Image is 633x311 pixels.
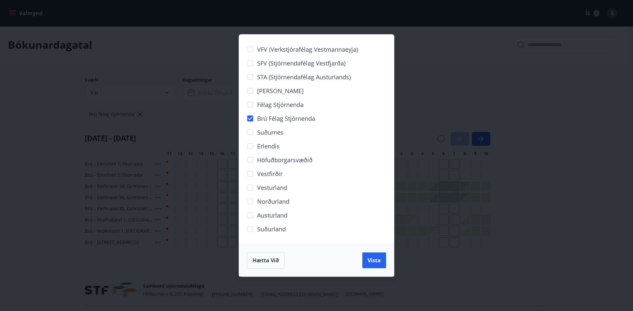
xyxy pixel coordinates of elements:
button: Vista [362,252,386,268]
span: STA (Stjórnendafélag Austurlands) [257,73,351,81]
span: SFV (Stjórnendafélag Vestfjarða) [257,59,346,67]
span: Hætta við [253,257,279,264]
span: Erlendis [257,142,280,150]
button: Hætta við [247,252,285,269]
span: Suðurnes [257,128,284,137]
span: Vesturland [257,183,287,192]
span: Suðurland [257,225,286,233]
span: Brú félag stjórnenda [257,114,315,123]
span: Austurland [257,211,287,220]
span: Norðurland [257,197,289,206]
span: Félag stjórnenda [257,100,304,109]
span: Höfuðborgarsvæðið [257,156,313,164]
span: VFV (Verkstjórafélag Vestmannaeyja) [257,45,358,54]
span: Vista [368,257,381,264]
span: Vestfirðir [257,169,283,178]
span: [PERSON_NAME] [257,87,304,95]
